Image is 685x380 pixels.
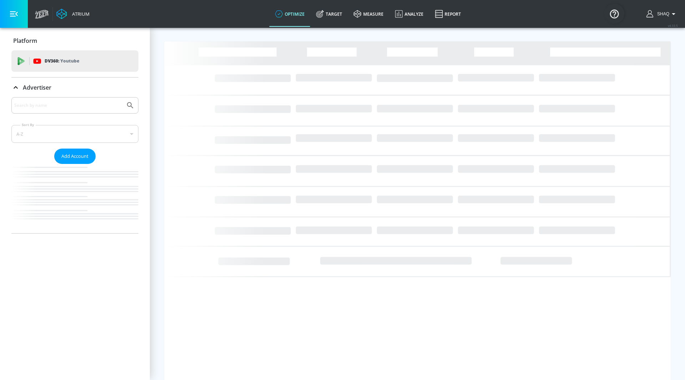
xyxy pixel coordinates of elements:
span: v 4.33.5 [668,24,678,27]
button: Open Resource Center [604,4,624,24]
div: Atrium [69,11,90,17]
a: Target [310,1,348,27]
div: DV360: Youtube [11,50,138,72]
span: Add Account [61,152,88,160]
button: Add Account [54,149,96,164]
label: Sort By [20,122,36,127]
input: Search by name [14,101,122,110]
a: measure [348,1,389,27]
nav: list of Advertiser [11,164,138,233]
div: A-Z [11,125,138,143]
button: Shaq [646,10,678,18]
p: Platform [13,37,37,45]
div: Advertiser [11,77,138,97]
a: Analyze [389,1,429,27]
p: Advertiser [23,84,51,91]
p: DV360: [45,57,79,65]
a: Atrium [56,9,90,19]
span: login as: shaquille.huang@zefr.com [654,11,669,16]
p: Youtube [60,57,79,65]
a: Report [429,1,467,27]
div: Advertiser [11,97,138,233]
a: optimize [269,1,310,27]
div: Platform [11,31,138,51]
